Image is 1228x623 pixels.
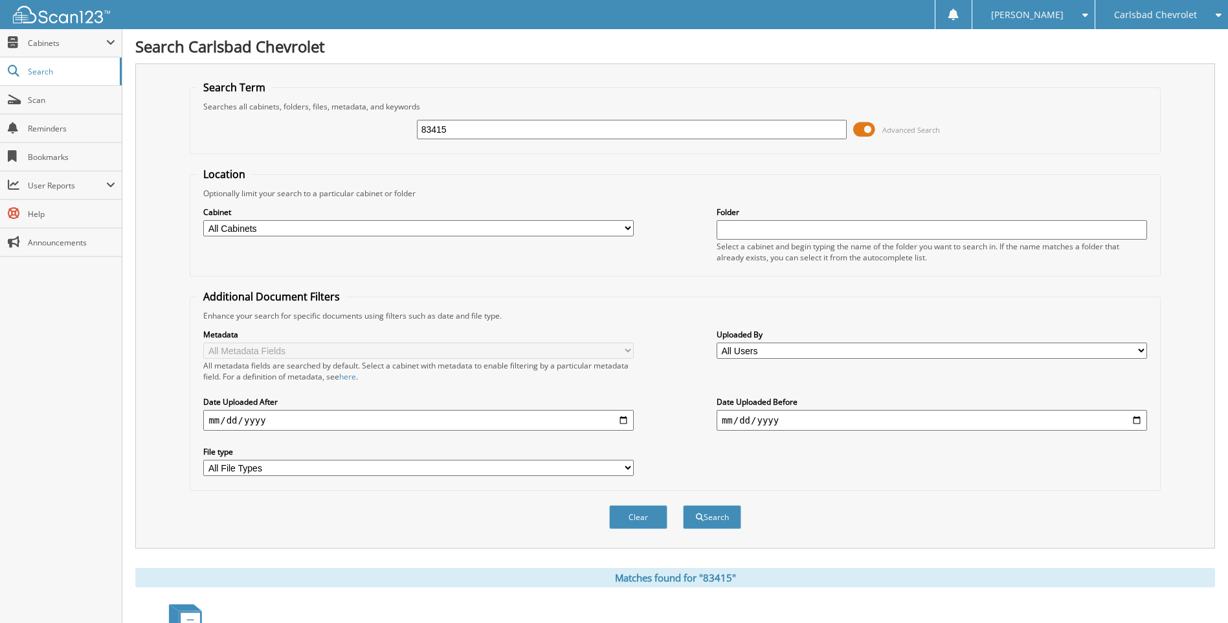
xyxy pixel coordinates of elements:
div: Optionally limit your search to a particular cabinet or folder [197,188,1153,199]
button: Search [683,505,741,529]
label: Cabinet [203,207,634,218]
input: end [717,410,1147,431]
label: Folder [717,207,1147,218]
legend: Additional Document Filters [197,289,346,304]
span: Cabinets [28,38,106,49]
label: Date Uploaded After [203,396,634,407]
legend: Location [197,167,252,181]
div: Select a cabinet and begin typing the name of the folder you want to search in. If the name match... [717,241,1147,263]
legend: Search Term [197,80,272,95]
button: Clear [609,505,667,529]
span: Scan [28,95,115,106]
span: Announcements [28,237,115,248]
a: here [339,371,356,382]
span: [PERSON_NAME] [991,11,1064,19]
h1: Search Carlsbad Chevrolet [135,36,1215,57]
label: Date Uploaded Before [717,396,1147,407]
span: Advanced Search [882,125,940,135]
span: Carlsbad Chevrolet [1114,11,1197,19]
span: Search [28,66,113,77]
span: User Reports [28,180,106,191]
label: Metadata [203,329,634,340]
span: Bookmarks [28,152,115,163]
span: Reminders [28,123,115,134]
img: scan123-logo-white.svg [13,6,110,23]
div: Matches found for "83415" [135,568,1215,587]
input: start [203,410,634,431]
div: Searches all cabinets, folders, files, metadata, and keywords [197,101,1153,112]
label: Uploaded By [717,329,1147,340]
div: Enhance your search for specific documents using filters such as date and file type. [197,310,1153,321]
div: All metadata fields are searched by default. Select a cabinet with metadata to enable filtering b... [203,360,634,382]
label: File type [203,446,634,457]
span: Help [28,209,115,220]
